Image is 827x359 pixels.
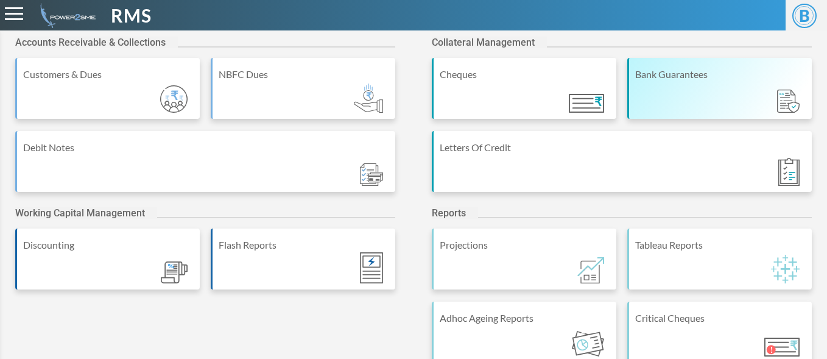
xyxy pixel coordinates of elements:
[778,158,800,186] img: Module_ic
[219,238,389,252] div: Flash Reports
[23,238,194,252] div: Discounting
[211,58,395,131] a: NBFC Dues Module_ic
[160,85,188,113] img: Module_ic
[627,229,812,302] a: Tableau Reports Module_ic
[627,58,812,131] a: Bank Guarantees Module_ic
[577,257,604,283] img: Module_ic
[432,207,478,219] h2: Reports
[440,67,610,82] div: Cheques
[111,2,152,29] span: RMS
[572,331,604,357] img: Module_ic
[771,255,800,283] img: Module_ic
[23,140,389,155] div: Debit Notes
[23,67,194,82] div: Customers & Dues
[15,58,200,131] a: Customers & Dues Module_ic
[635,311,806,325] div: Critical Cheques
[211,229,395,302] a: Flash Reports Module_ic
[432,131,812,204] a: Letters Of Credit Module_ic
[35,3,96,28] img: admin
[777,90,800,113] img: Module_ic
[15,207,157,219] h2: Working Capital Management
[440,140,806,155] div: Letters Of Credit
[432,58,616,131] a: Cheques Module_ic
[569,94,604,113] img: Module_ic
[219,67,389,82] div: NBFC Dues
[635,238,806,252] div: Tableau Reports
[15,229,200,302] a: Discounting Module_ic
[432,37,547,48] h2: Collateral Management
[15,37,178,48] h2: Accounts Receivable & Collections
[432,229,616,302] a: Projections Module_ic
[354,84,383,113] img: Module_ic
[440,311,610,325] div: Adhoc Ageing Reports
[161,261,188,284] img: Module_ic
[15,131,395,204] a: Debit Notes Module_ic
[635,67,806,82] div: Bank Guarantees
[764,338,800,357] img: Module_ic
[440,238,610,252] div: Projections
[792,4,817,28] span: B
[360,252,383,283] img: Module_ic
[360,163,383,186] img: Module_ic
